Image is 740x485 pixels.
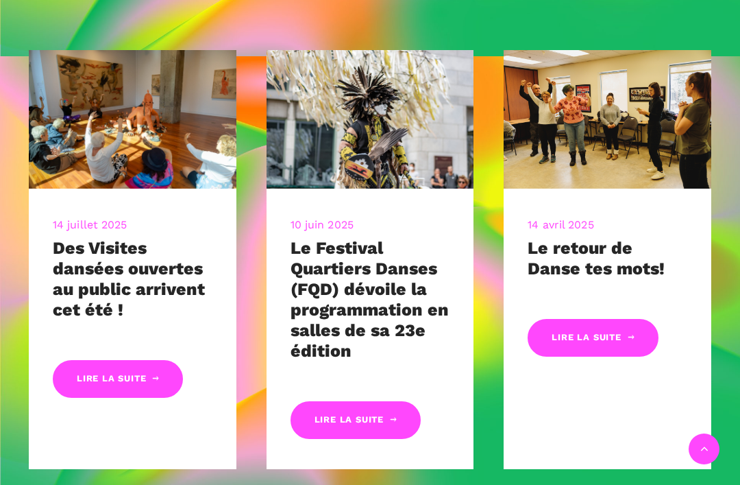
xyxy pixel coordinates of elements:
[53,360,183,398] a: Lire la suite
[504,50,711,189] img: CARI, 8 mars 2023-209
[29,50,236,189] img: 20240905-9595
[291,401,421,439] a: Lire la suite
[528,218,593,231] a: 14 avril 2025
[53,238,205,320] a: Des Visites dansées ouvertes au public arrivent cet été !
[291,218,354,231] a: 10 juin 2025
[291,238,449,361] a: Le Festival Quartiers Danses (FQD) dévoile la programmation en salles de sa 23e édition
[528,319,658,357] a: Lire la suite
[528,238,665,279] a: Le retour de Danse tes mots!
[53,218,127,231] a: 14 juillet 2025
[267,50,474,189] img: R Barbara Diabo 11 crédit Romain Lorraine (30)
